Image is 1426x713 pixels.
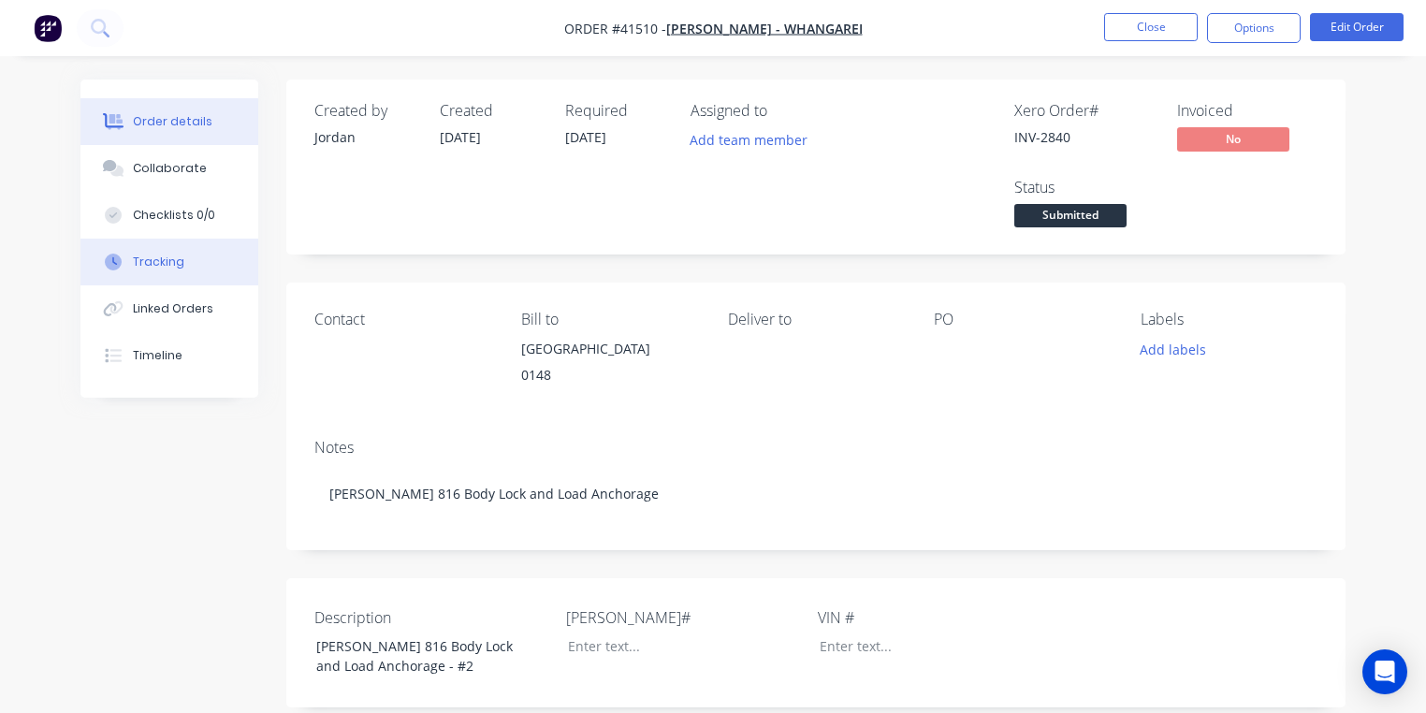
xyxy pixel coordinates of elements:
[521,311,698,328] div: Bill to
[1014,127,1155,147] div: INV-2840
[314,102,417,120] div: Created by
[1014,204,1127,227] span: Submitted
[314,311,491,328] div: Contact
[80,285,258,332] button: Linked Orders
[314,127,417,147] div: Jordan
[666,20,863,37] a: [PERSON_NAME] - Whangarei
[80,145,258,192] button: Collaborate
[314,439,1317,457] div: Notes
[34,14,62,42] img: Factory
[566,606,800,629] label: [PERSON_NAME]#
[133,207,215,224] div: Checklists 0/0
[1207,13,1301,43] button: Options
[133,347,182,364] div: Timeline
[818,606,1052,629] label: VIN #
[565,128,606,146] span: [DATE]
[1177,127,1289,151] span: No
[934,311,1111,328] div: PO
[1014,102,1155,120] div: Xero Order #
[691,127,818,153] button: Add team member
[521,362,698,388] div: 0148
[565,102,668,120] div: Required
[1362,649,1407,694] div: Open Intercom Messenger
[1130,336,1216,361] button: Add labels
[521,336,698,362] div: [GEOGRAPHIC_DATA]
[564,20,666,37] span: Order #41510 -
[80,98,258,145] button: Order details
[1141,311,1317,328] div: Labels
[691,102,878,120] div: Assigned to
[314,465,1317,522] div: [PERSON_NAME] 816 Body Lock and Load Anchorage
[521,336,698,396] div: [GEOGRAPHIC_DATA]0148
[1014,179,1155,196] div: Status
[133,254,184,270] div: Tracking
[440,102,543,120] div: Created
[680,127,818,153] button: Add team member
[80,332,258,379] button: Timeline
[1104,13,1198,41] button: Close
[1310,13,1404,41] button: Edit Order
[1177,102,1317,120] div: Invoiced
[314,606,548,629] label: Description
[440,128,481,146] span: [DATE]
[80,239,258,285] button: Tracking
[133,300,213,317] div: Linked Orders
[728,311,905,328] div: Deliver to
[133,113,212,130] div: Order details
[1014,204,1127,232] button: Submitted
[80,192,258,239] button: Checklists 0/0
[301,633,535,679] div: [PERSON_NAME] 816 Body Lock and Load Anchorage - #2
[133,160,207,177] div: Collaborate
